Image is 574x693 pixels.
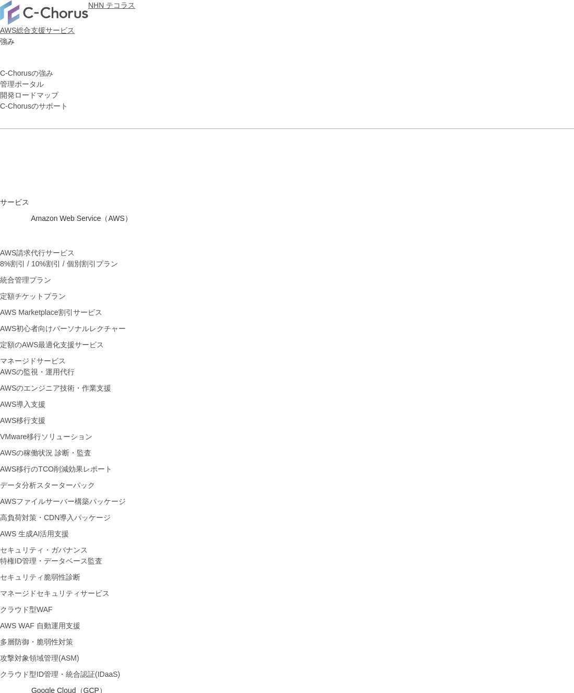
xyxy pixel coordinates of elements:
[31,214,132,222] span: Amazon Web Service（AWS）
[442,156,450,160] img: 矢印
[265,156,273,160] img: 矢印
[115,146,282,171] a: 資料を請求する
[292,146,459,171] a: まずは相談する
